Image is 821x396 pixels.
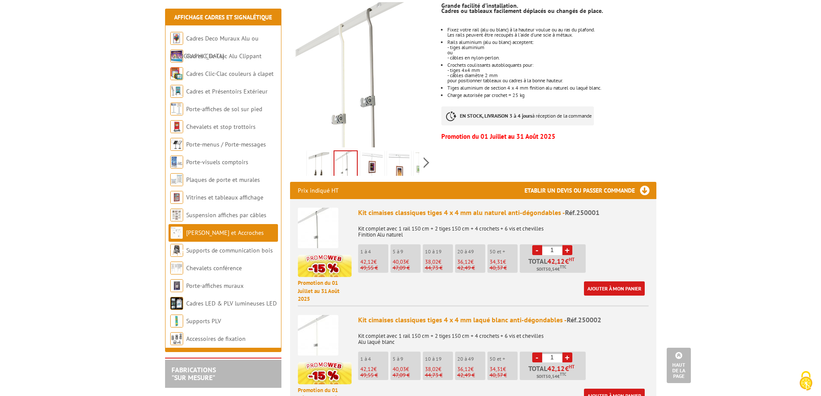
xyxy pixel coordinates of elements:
a: Chevalets et stop trottoirs [186,123,256,131]
img: 250001_250002_kit_cimaise_accroche_anti_degondable.jpg [334,151,357,178]
a: Porte-menus / Porte-messages [186,140,266,148]
p: € [490,259,518,265]
p: 49,55 € [360,265,388,271]
p: Total [522,258,586,273]
img: Kit cimaises classiques tiges 4 x 4 mm laqué blanc anti-dégondables [298,315,338,355]
p: 10 à 19 [425,356,453,362]
p: € [425,366,453,372]
p: - câbles diamètre 2 mm [447,73,656,78]
p: Crochets coulissants autobloquants pour: [447,62,656,68]
strong: EN STOCK, LIVRAISON 3 à 4 jours [460,112,532,119]
span: 38,02 [425,258,438,265]
p: Promotion du 01 Juillet au 31 Août 2025 [298,279,352,303]
img: Cadres Deco Muraux Alu ou Bois [170,32,183,45]
p: € [457,259,485,265]
li: Charge autorisée par crochet = 25 kg [447,93,656,98]
a: Porte-affiches muraux [186,282,243,290]
p: Cadres ou tableaux facilement déplacés ou changés de place. [441,8,656,13]
img: Accessoires de fixation [170,332,183,345]
img: 250014_rail_alu_horizontal_tiges_cables.jpg [415,152,436,179]
p: - tiges 4x4 mm [447,68,656,73]
img: Porte-affiches muraux [170,279,183,292]
p: 5 à 9 [393,356,421,362]
span: Réf.250001 [565,208,599,217]
a: FABRICATIONS"Sur Mesure" [172,365,216,382]
a: Cadres LED & PLV lumineuses LED [186,299,277,307]
span: 38,02 [425,365,438,373]
a: [PERSON_NAME] et Accroches tableaux [170,229,264,254]
img: Suspension affiches par câbles [170,209,183,221]
span: 50,54 [546,266,557,273]
a: Affichage Cadres et Signalétique [174,13,272,21]
p: Total [522,365,586,380]
p: 10 à 19 [425,249,453,255]
span: 34,31 [490,258,503,265]
a: Supports PLV [186,317,221,325]
p: 47,09 € [393,372,421,378]
p: - tiges aluminium [447,45,656,50]
a: Porte-visuels comptoirs [186,158,248,166]
p: 40,37 € [490,265,518,271]
a: Plaques de porte et murales [186,176,260,184]
span: € [565,258,569,265]
p: pour positionner tableaux ou cadres à la bonne hauteur. [447,78,656,83]
img: 250001_250002_kit_cimaise_accroche_anti_degondable.jpg [290,2,435,147]
p: 42,49 € [457,265,485,271]
p: € [393,366,421,372]
p: € [490,366,518,372]
p: 1 à 4 [360,249,388,255]
a: Cadres Deco Muraux Alu ou [GEOGRAPHIC_DATA] [170,34,259,60]
p: 44,73 € [425,372,453,378]
p: - câbles en nylon-perlon. [447,55,656,60]
a: Vitrines et tableaux affichage [186,193,263,201]
p: 40,37 € [490,372,518,378]
h3: Etablir un devis ou passer commande [524,182,656,199]
p: Prix indiqué HT [298,182,339,199]
a: Chevalets conférence [186,264,242,272]
span: 50,54 [546,373,557,380]
span: 36,12 [457,365,471,373]
span: Next [422,156,431,170]
span: 42,12 [547,365,565,372]
p: Promotion du 01 Juillet au 31 Août 2025 [441,134,656,139]
span: 42,12 [360,365,374,373]
p: 1 à 4 [360,356,388,362]
p: 5 à 9 [393,249,421,255]
p: 50 et + [490,249,518,255]
p: Fixez votre rail (alu ou blanc) à la hauteur voulue ou au ras du plafond. [447,27,656,32]
li: Tiges aluminium de section 4 x 4 mm finition alu naturel ou laqué blanc. [447,85,656,90]
a: - [532,352,542,362]
p: Kit complet avec 1 rail 150 cm + 2 tiges 150 cm + 4 crochets + 6 vis et chevilles Finition Alu na... [358,220,649,238]
img: promotion [298,255,352,277]
sup: HT [569,256,574,262]
p: ou [447,50,656,55]
img: Supports PLV [170,315,183,327]
p: à réception de la commande [441,106,594,125]
img: Kit cimaises classiques tiges 4 x 4 mm alu naturel anti-dégondables [298,208,338,248]
span: 34,31 [490,365,503,373]
p: € [360,366,388,372]
p: € [425,259,453,265]
p: € [457,366,485,372]
button: Cookies (fenêtre modale) [791,367,821,396]
img: Chevalets conférence [170,262,183,274]
span: € [565,365,569,372]
img: Cadres et Présentoirs Extérieur [170,85,183,98]
a: + [562,352,572,362]
div: Kit cimaises classiques tiges 4 x 4 mm alu naturel anti-dégondables - [358,208,649,218]
img: Cookies (fenêtre modale) [795,370,817,392]
p: 49,55 € [360,372,388,378]
p: Kit complet avec 1 rail 150 cm + 2 tiges 150 cm + 4 crochets + 6 vis et chevilles Alu laqué blanc [358,327,649,345]
img: Porte-visuels comptoirs [170,156,183,168]
p: Grande facilité d’installation. [441,3,656,8]
p: 20 à 49 [457,249,485,255]
div: Kit cimaises classiques tiges 4 x 4 mm laqué blanc anti-dégondables - [358,315,649,325]
p: 20 à 49 [457,356,485,362]
a: Cadres Clic-Clac Alu Clippant [186,52,262,60]
p: Les rails peuvent être recoupés à l'aide d'une scie à métaux. [447,32,656,37]
img: Cadres Clic-Clac couleurs à clapet [170,67,183,80]
img: Chevalets et stop trottoirs [170,120,183,133]
span: 42,12 [547,258,565,265]
span: 42,12 [360,258,374,265]
p: 50 et + [490,356,518,362]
